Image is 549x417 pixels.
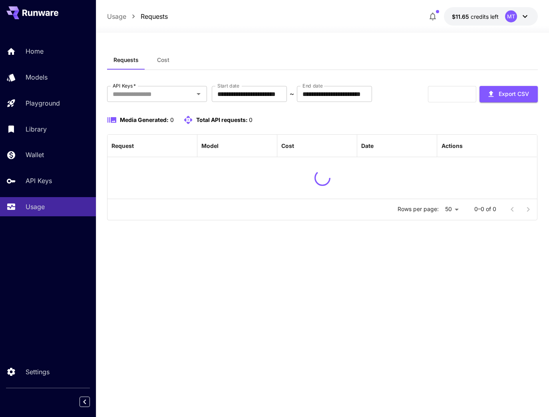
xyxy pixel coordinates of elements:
div: $11.65203 [452,12,499,21]
button: Open [193,88,204,100]
span: 0 [170,116,174,123]
span: Total API requests: [196,116,248,123]
label: API Keys [113,82,136,89]
p: Library [26,124,47,134]
button: $11.65203MT [444,7,538,26]
span: Cost [157,56,169,64]
button: Collapse sidebar [80,397,90,407]
p: Models [26,72,48,82]
p: Home [26,46,44,56]
div: 50 [442,204,461,215]
nav: breadcrumb [107,12,168,21]
div: Collapse sidebar [86,395,96,409]
a: Requests [141,12,168,21]
span: 0 [249,116,253,123]
p: ~ [290,89,294,99]
div: Model [201,142,219,149]
div: Date [361,142,374,149]
p: Wallet [26,150,44,160]
div: Request [111,142,134,149]
span: $11.65 [452,13,471,20]
a: Usage [107,12,126,21]
p: Settings [26,367,50,377]
button: Export CSV [479,86,538,102]
span: Media Generated: [120,116,169,123]
label: End date [302,82,322,89]
p: API Keys [26,176,52,186]
p: 0–0 of 0 [474,205,496,213]
p: Playground [26,98,60,108]
p: Rows per page: [398,205,439,213]
div: Actions [442,142,463,149]
p: Usage [26,202,45,211]
span: credits left [471,13,499,20]
label: Start date [217,82,239,89]
span: Requests [113,56,139,64]
div: MT [505,10,517,22]
div: Cost [281,142,294,149]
